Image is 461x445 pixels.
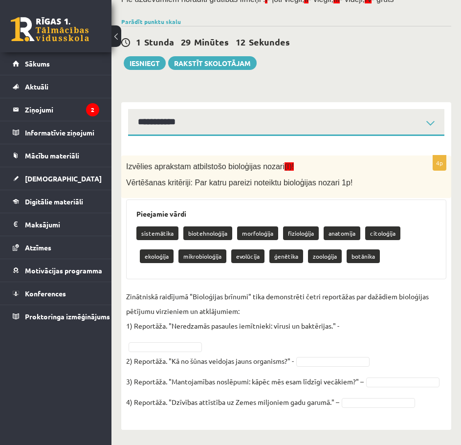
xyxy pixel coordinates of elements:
[126,289,446,333] p: Zinātniskā raidījumā "Bioloģijas brīnumi" tika demonstrēti četri reportāžas par dažādiem bioloģij...
[136,226,178,240] p: sistemātika
[13,98,99,121] a: Ziņojumi2
[13,305,99,328] a: Proktoringa izmēģinājums
[121,18,181,25] a: Parādīt punktu skalu
[25,98,99,121] legend: Ziņojumi
[126,395,339,409] p: 4) Reportāža. "Dzīvības attīstība uz Zemes miljoniem gadu garumā." –
[126,354,294,368] p: 2) Reportāža. "Kā no šūnas veidojas jauns organisms?" -
[13,259,99,282] a: Motivācijas programma
[25,121,99,144] legend: Informatīvie ziņojumi
[13,121,99,144] a: Informatīvie ziņojumi
[126,162,294,171] span: Izvēlies aprakstam atbilstošo bioloģijas nozari
[11,17,89,42] a: Rīgas 1. Tālmācības vidusskola
[136,36,141,47] span: 1
[86,103,99,116] i: 2
[25,82,48,91] span: Aktuāli
[126,374,364,389] p: 3) Reportāža. "Mantojamības noslēpumi: kāpēc mēs esam līdzīgi vecākiem?" –
[285,162,294,171] span: (I)!
[324,226,360,240] p: anatomija
[25,312,110,321] span: Proktoringa izmēģinājums
[365,226,400,240] p: citoloģija
[140,249,174,263] p: ekoloģija
[25,266,102,275] span: Motivācijas programma
[25,213,99,236] legend: Maksājumi
[433,155,446,171] p: 4p
[194,36,229,47] span: Minūtes
[181,36,191,47] span: 29
[124,56,166,70] button: Iesniegt
[144,36,174,47] span: Stunda
[237,226,278,240] p: morfoloģija
[269,249,303,263] p: ģenētika
[25,59,50,68] span: Sākums
[25,289,66,298] span: Konferences
[126,178,352,187] span: Vērtēšanas kritēriji: Par katru pareizi noteiktu bioloģijas nozari 1p!
[231,249,264,263] p: evolūcija
[308,249,342,263] p: zooloģija
[178,249,226,263] p: mikrobioloģija
[13,282,99,305] a: Konferences
[13,167,99,190] a: [DEMOGRAPHIC_DATA]
[13,144,99,167] a: Mācību materiāli
[25,174,102,183] span: [DEMOGRAPHIC_DATA]
[25,151,79,160] span: Mācību materiāli
[13,52,99,75] a: Sākums
[183,226,232,240] p: biotehnoloģija
[347,249,380,263] p: botānika
[283,226,319,240] p: fizioloģija
[25,197,83,206] span: Digitālie materiāli
[136,210,436,218] h3: Pieejamie vārdi
[249,36,290,47] span: Sekundes
[13,213,99,236] a: Maksājumi
[13,236,99,259] a: Atzīmes
[168,56,257,70] a: Rakstīt skolotājam
[25,243,51,252] span: Atzīmes
[236,36,245,47] span: 12
[13,190,99,213] a: Digitālie materiāli
[13,75,99,98] a: Aktuāli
